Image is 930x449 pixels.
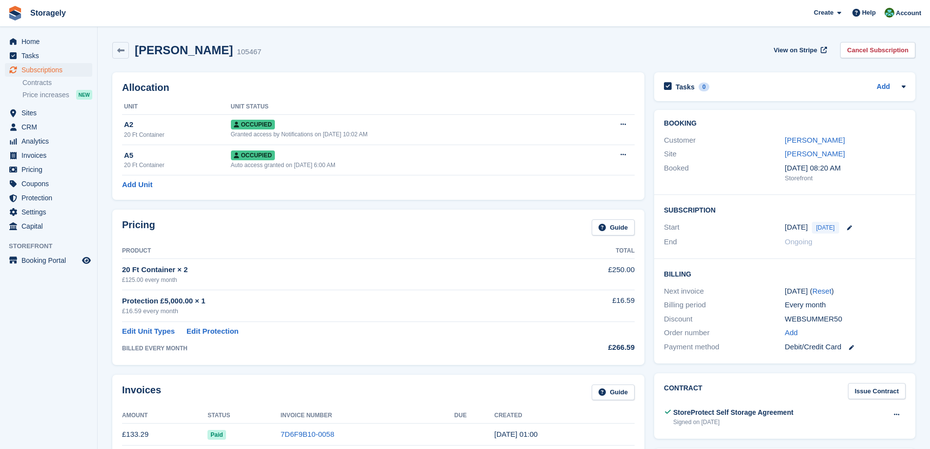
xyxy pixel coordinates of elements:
time: 2025-09-03 00:00:00 UTC [785,222,808,233]
div: Granted access by Notifications on [DATE] 10:02 AM [231,130,582,139]
a: menu [5,106,92,120]
a: menu [5,35,92,48]
a: [PERSON_NAME] [785,150,845,158]
a: menu [5,177,92,191]
div: Payment method [664,342,785,353]
div: 20 Ft Container [124,161,231,170]
a: Guide [592,219,635,235]
h2: Billing [664,269,906,278]
a: menu [5,163,92,176]
a: Cancel Subscription [840,42,915,58]
div: StoreProtect Self Storage Agreement [673,407,793,418]
div: Protection £5,000.00 × 1 [122,296,540,307]
img: Notifications [885,8,894,18]
a: menu [5,191,92,205]
a: Edit Protection [186,326,239,337]
span: Home [21,35,80,48]
div: Discount [664,314,785,325]
a: [PERSON_NAME] [785,136,845,144]
a: Reset [812,287,831,295]
div: Signed on [DATE] [673,418,793,427]
div: Billing period [664,299,785,311]
span: Account [896,8,921,18]
div: A2 [124,119,231,130]
span: Coupons [21,177,80,191]
span: Tasks [21,49,80,63]
div: Site [664,149,785,160]
a: Contracts [22,78,92,87]
th: Status [207,408,280,424]
div: Every month [785,299,906,311]
h2: Subscription [664,205,906,214]
a: menu [5,149,92,162]
div: £266.59 [540,342,635,353]
span: Occupied [231,120,275,129]
span: View on Stripe [774,45,817,55]
th: Total [540,243,635,259]
a: Storagely [26,5,70,21]
span: Subscriptions [21,63,80,77]
div: Start [664,222,785,234]
img: stora-icon-8386f47178a22dfd0bd8f6a31ec36ba5ce8667c1dd55bd0f319d3a0aa187defe.svg [8,6,22,21]
span: Help [862,8,876,18]
td: £133.29 [122,424,207,446]
th: Unit [122,99,231,115]
span: Invoices [21,149,80,162]
h2: Tasks [676,83,695,91]
span: Booking Portal [21,254,80,267]
div: [DATE] ( ) [785,286,906,297]
span: CRM [21,120,80,134]
a: Guide [592,385,635,401]
span: Settings [21,205,80,219]
span: Protection [21,191,80,205]
th: Unit Status [231,99,582,115]
time: 2025-09-03 00:00:20 UTC [494,430,537,438]
div: £125.00 every month [122,276,540,284]
h2: Booking [664,120,906,128]
th: Invoice Number [281,408,455,424]
a: Add Unit [122,179,152,191]
span: Sites [21,106,80,120]
a: Issue Contract [848,383,906,399]
a: menu [5,63,92,77]
div: End [664,236,785,248]
div: Debit/Credit Card [785,342,906,353]
div: Order number [664,327,785,339]
div: [DATE] 08:20 AM [785,163,906,174]
div: Next invoice [664,286,785,297]
a: Add [877,82,890,93]
span: Ongoing [785,237,813,246]
div: BILLED EVERY MONTH [122,344,540,353]
div: NEW [76,90,92,100]
td: £16.59 [540,290,635,321]
div: Customer [664,135,785,146]
th: Amount [122,408,207,424]
th: Created [494,408,635,424]
h2: [PERSON_NAME] [135,43,233,57]
a: Price increases NEW [22,89,92,100]
span: Capital [21,219,80,233]
div: Storefront [785,173,906,183]
a: View on Stripe [770,42,829,58]
span: Pricing [21,163,80,176]
a: menu [5,134,92,148]
td: £250.00 [540,259,635,290]
a: menu [5,219,92,233]
h2: Invoices [122,385,161,401]
h2: Allocation [122,82,635,93]
span: Create [814,8,833,18]
a: menu [5,120,92,134]
div: £16.59 every month [122,306,540,316]
a: Preview store [81,255,92,266]
div: 105467 [237,46,261,58]
span: Price increases [22,90,69,100]
a: menu [5,49,92,63]
th: Due [455,408,495,424]
div: WEBSUMMER50 [785,314,906,325]
a: menu [5,205,92,219]
div: A5 [124,150,231,161]
span: Analytics [21,134,80,148]
a: 7D6F9B10-0058 [281,430,334,438]
div: Auto access granted on [DATE] 6:00 AM [231,161,582,170]
th: Product [122,243,540,259]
